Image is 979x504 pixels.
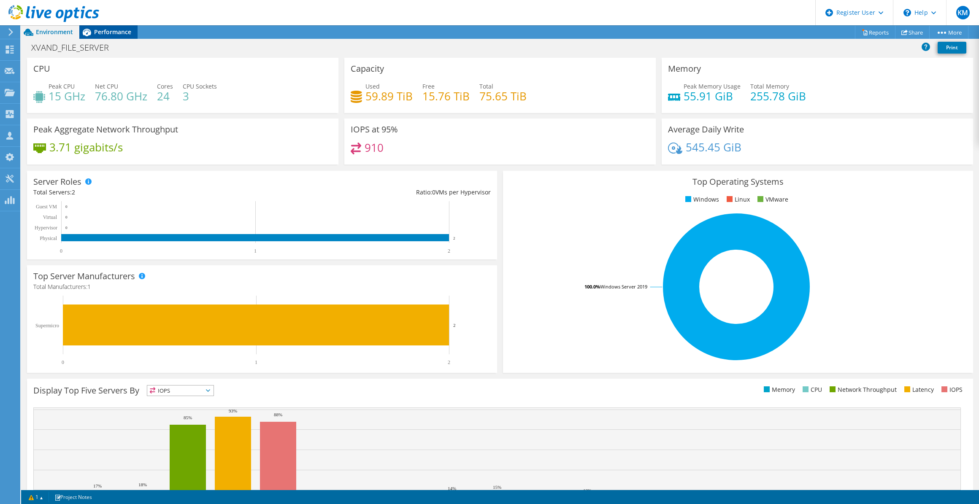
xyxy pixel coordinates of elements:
text: 14% [448,486,456,491]
h3: IOPS at 95% [351,125,398,134]
span: IOPS [147,385,214,396]
li: Linux [725,195,750,204]
text: Guest VM [36,204,57,210]
h4: 24 [157,92,173,101]
span: Net CPU [95,82,118,90]
text: 0 [65,226,68,230]
li: IOPS [939,385,963,394]
text: 0 [60,248,62,254]
h3: Memory [668,64,701,73]
text: Virtual [43,214,57,220]
text: 0 [62,359,64,365]
text: 2 [453,323,456,328]
h3: Top Server Manufacturers [33,272,135,281]
span: Free [422,82,435,90]
div: Ratio: VMs per Hypervisor [262,188,491,197]
h4: Total Manufacturers: [33,282,491,291]
a: Print [938,42,966,54]
span: Peak CPU [49,82,75,90]
h3: Capacity [351,64,384,73]
h4: 59.89 TiB [365,92,413,101]
h4: 15.76 TiB [422,92,470,101]
li: Windows [683,195,719,204]
a: Reports [855,26,895,39]
span: CPU Sockets [183,82,217,90]
text: 0 [65,205,68,209]
li: CPU [801,385,822,394]
h4: 910 [365,143,384,152]
h4: 75.65 TiB [479,92,527,101]
svg: \n [903,9,911,16]
div: Total Servers: [33,188,262,197]
span: Used [365,82,380,90]
span: Cores [157,82,173,90]
span: Peak Memory Usage [684,82,741,90]
h4: 3 [183,92,217,101]
h4: 76.80 GHz [95,92,147,101]
text: 2 [448,359,450,365]
span: 1 [87,283,91,291]
h3: Average Daily Write [668,125,744,134]
h4: 3.71 gigabits/s [49,143,123,152]
h3: Server Roles [33,177,81,186]
tspan: 100.0% [584,283,600,290]
h4: 545.45 GiB [686,143,741,152]
text: Supermicro [35,323,59,329]
text: 93% [229,408,237,413]
span: Performance [94,28,131,36]
li: VMware [755,195,788,204]
text: 88% [274,412,282,417]
text: 85% [184,415,192,420]
h3: CPU [33,64,50,73]
text: 2 [453,236,455,240]
text: 1 [254,248,257,254]
text: 12% [583,488,592,493]
text: 0 [65,215,68,219]
span: Total Memory [750,82,789,90]
text: 18% [138,482,147,487]
h4: 15 GHz [49,92,85,101]
a: Project Notes [49,492,98,502]
h3: Top Operating Systems [509,177,967,186]
span: 2 [72,188,75,196]
text: 2 [448,248,450,254]
span: Environment [36,28,73,36]
text: 1 [255,359,257,365]
h3: Peak Aggregate Network Throughput [33,125,178,134]
span: Total [479,82,493,90]
a: Share [895,26,930,39]
text: Physical [40,235,57,241]
a: 1 [23,492,49,502]
h4: 255.78 GiB [750,92,806,101]
text: Hypervisor [35,225,57,231]
text: 17% [93,483,102,488]
li: Latency [902,385,934,394]
text: 15% [493,485,501,490]
h1: XVAND_FILE_SERVER [27,43,122,52]
li: Network Throughput [828,385,897,394]
a: More [929,26,968,39]
span: KM [956,6,970,19]
span: 0 [432,188,435,196]
li: Memory [762,385,795,394]
tspan: Windows Server 2019 [600,283,647,290]
h4: 55.91 GiB [684,92,741,101]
